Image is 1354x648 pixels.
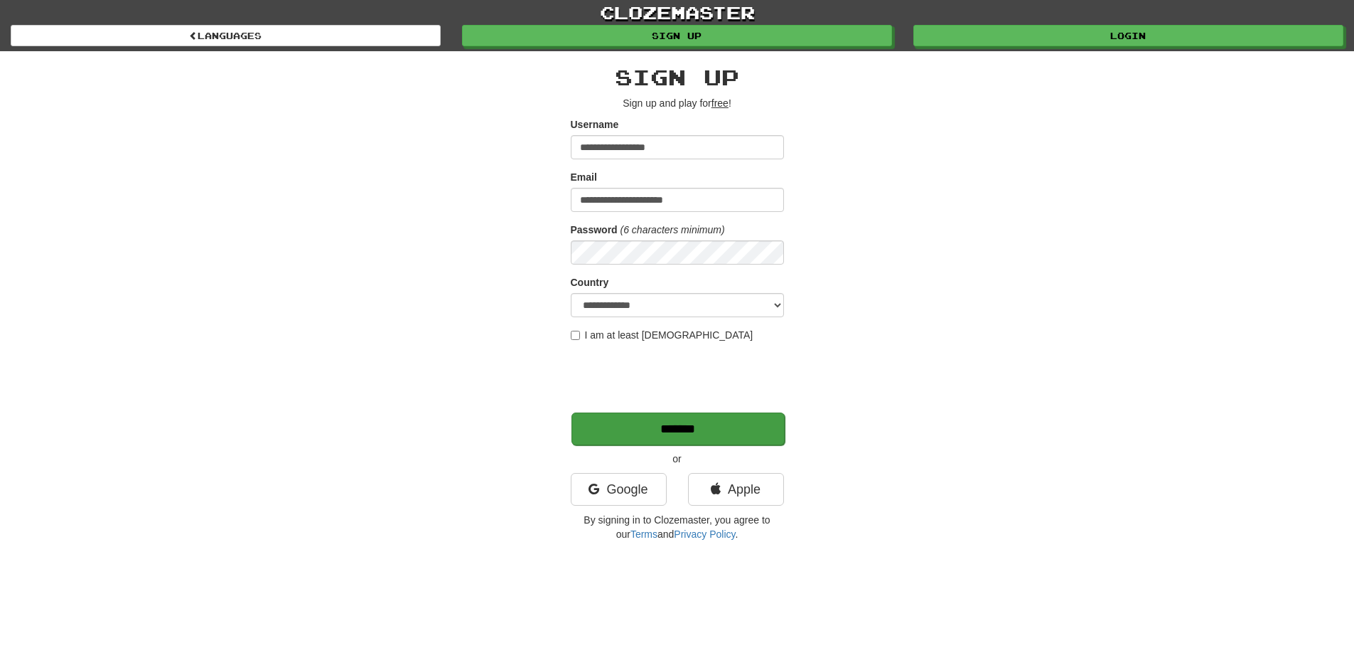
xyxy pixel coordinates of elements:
a: Apple [688,473,784,506]
a: Google [571,473,667,506]
iframe: reCAPTCHA [571,349,787,405]
h2: Sign up [571,65,784,89]
a: Sign up [462,25,892,46]
em: (6 characters minimum) [620,224,725,235]
label: Username [571,117,619,132]
p: By signing in to Clozemaster, you agree to our and . [571,513,784,541]
u: free [711,97,729,109]
label: Country [571,275,609,290]
label: I am at least [DEMOGRAPHIC_DATA] [571,328,753,342]
p: Sign up and play for ! [571,96,784,110]
a: Privacy Policy [674,529,735,540]
a: Languages [11,25,441,46]
label: Email [571,170,597,184]
a: Login [913,25,1343,46]
input: I am at least [DEMOGRAPHIC_DATA] [571,331,580,340]
p: or [571,452,784,466]
label: Password [571,223,618,237]
a: Terms [630,529,657,540]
